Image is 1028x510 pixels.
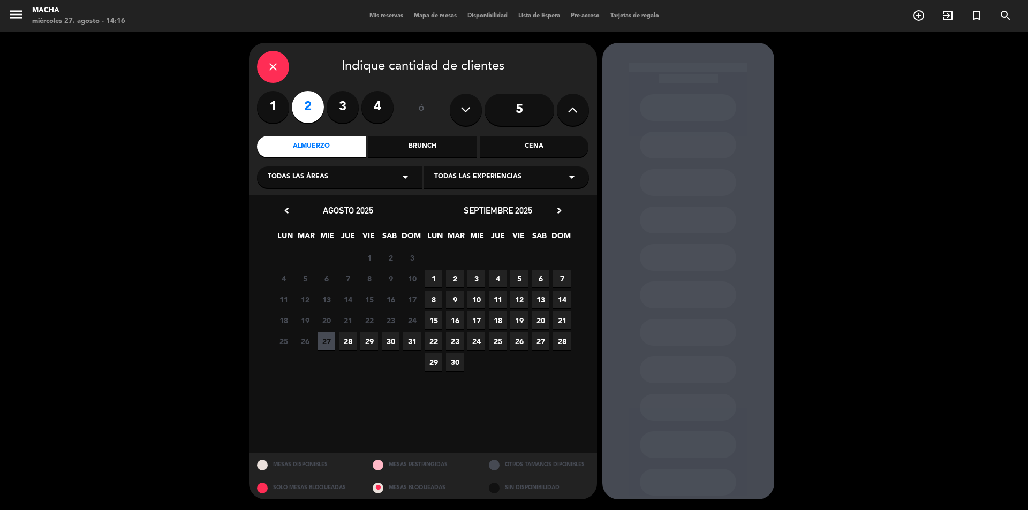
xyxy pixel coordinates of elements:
span: Pre-acceso [565,13,605,19]
span: 3 [467,270,485,287]
span: 31 [403,332,421,350]
span: 22 [425,332,442,350]
i: menu [8,6,24,22]
span: 24 [467,332,485,350]
span: 27 [318,332,335,350]
div: Almuerzo [257,136,366,157]
span: JUE [489,230,507,247]
span: 23 [446,332,464,350]
i: arrow_drop_down [565,171,578,184]
div: Macha [32,5,125,16]
span: 20 [532,311,549,329]
span: 25 [489,332,507,350]
span: 5 [296,270,314,287]
span: JUE [339,230,357,247]
span: 29 [425,353,442,371]
i: chevron_left [281,205,292,216]
div: MESAS RESTRINGIDAS [365,453,481,476]
span: 29 [360,332,378,350]
span: 14 [553,291,571,308]
span: 26 [510,332,528,350]
span: SAB [381,230,398,247]
div: ó [404,91,439,128]
span: 8 [425,291,442,308]
span: 25 [275,332,292,350]
span: 24 [403,311,421,329]
span: 21 [339,311,357,329]
span: 18 [489,311,507,329]
span: MIE [468,230,486,247]
label: 2 [292,91,324,123]
span: 9 [382,270,399,287]
span: 15 [360,291,378,308]
label: 1 [257,91,289,123]
span: 2 [382,249,399,267]
span: agosto 2025 [323,205,373,216]
span: 20 [318,311,335,329]
span: 17 [403,291,421,308]
span: 13 [532,291,549,308]
span: 21 [553,311,571,329]
span: 9 [446,291,464,308]
div: OTROS TAMAÑOS DIPONIBLES [481,453,597,476]
span: 18 [275,311,292,329]
span: 19 [510,311,528,329]
span: 15 [425,311,442,329]
div: SIN DISPONIBILIDAD [481,476,597,499]
span: Todas las áreas [268,172,328,182]
i: turned_in_not [970,9,983,22]
span: MAR [447,230,465,247]
i: exit_to_app [941,9,954,22]
i: arrow_drop_down [399,171,412,184]
span: 1 [360,249,378,267]
span: 4 [489,270,507,287]
span: 10 [403,270,421,287]
i: add_circle_outline [912,9,925,22]
span: 23 [382,311,399,329]
i: close [267,60,279,73]
span: 22 [360,311,378,329]
i: chevron_right [554,205,565,216]
span: 4 [275,270,292,287]
span: MIE [318,230,336,247]
span: septiembre 2025 [464,205,532,216]
span: 6 [532,270,549,287]
span: SAB [531,230,548,247]
div: MESAS DISPONIBLES [249,453,365,476]
span: Lista de Espera [513,13,565,19]
span: 11 [489,291,507,308]
span: 10 [467,291,485,308]
span: 11 [275,291,292,308]
div: MESAS BLOQUEADAS [365,476,481,499]
span: 30 [446,353,464,371]
span: 17 [467,311,485,329]
span: 27 [532,332,549,350]
span: 13 [318,291,335,308]
span: Tarjetas de regalo [605,13,664,19]
span: Disponibilidad [462,13,513,19]
span: 14 [339,291,357,308]
div: Brunch [368,136,477,157]
span: Mapa de mesas [409,13,462,19]
label: 3 [327,91,359,123]
span: 8 [360,270,378,287]
span: Todas las experiencias [434,172,521,182]
span: 28 [339,332,357,350]
span: MAR [297,230,315,247]
span: 3 [403,249,421,267]
span: 7 [339,270,357,287]
span: 26 [296,332,314,350]
span: 12 [296,291,314,308]
div: Indique cantidad de clientes [257,51,589,83]
i: search [999,9,1012,22]
span: 16 [382,291,399,308]
span: 19 [296,311,314,329]
span: DOM [551,230,569,247]
div: SOLO MESAS BLOQUEADAS [249,476,365,499]
span: LUN [426,230,444,247]
label: 4 [361,91,394,123]
span: 7 [553,270,571,287]
span: LUN [276,230,294,247]
span: 30 [382,332,399,350]
span: DOM [402,230,419,247]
